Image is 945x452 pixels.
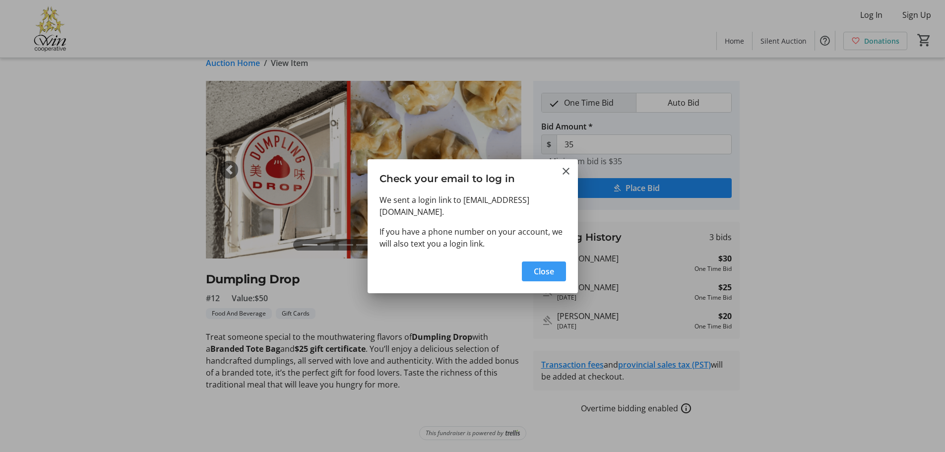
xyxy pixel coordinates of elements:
span: Close [534,265,554,277]
button: Close [522,261,566,281]
h3: Check your email to log in [368,159,578,194]
p: If you have a phone number on your account, we will also text you a login link. [379,226,566,250]
button: Close [560,165,572,177]
p: We sent a login link to [EMAIL_ADDRESS][DOMAIN_NAME]. [379,194,566,218]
